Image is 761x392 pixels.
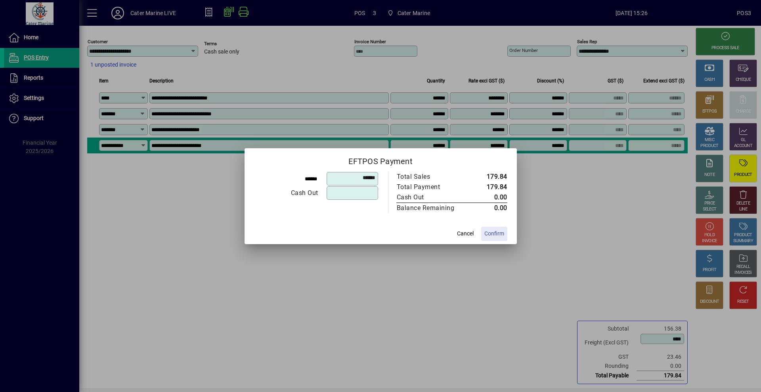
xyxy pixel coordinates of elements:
td: 179.84 [471,172,507,182]
button: Confirm [481,227,507,241]
div: Cash Out [397,193,463,202]
td: 0.00 [471,203,507,213]
button: Cancel [453,227,478,241]
h2: EFTPOS Payment [245,148,517,171]
span: Cancel [457,229,474,238]
td: Total Sales [396,172,471,182]
div: Balance Remaining [397,203,463,213]
td: Total Payment [396,182,471,192]
span: Confirm [484,229,504,238]
div: Cash Out [254,188,318,198]
td: 179.84 [471,182,507,192]
td: 0.00 [471,192,507,203]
